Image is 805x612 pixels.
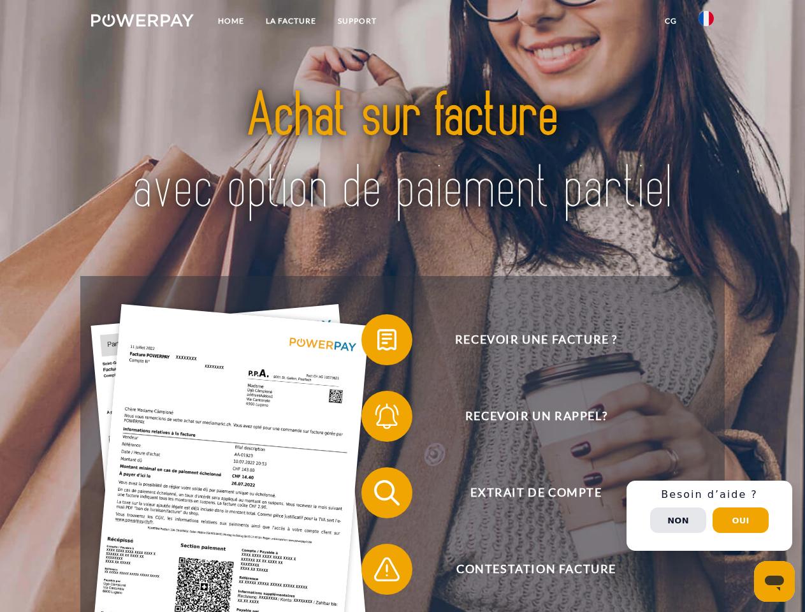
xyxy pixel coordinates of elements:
button: Extrait de compte [361,467,693,518]
button: Recevoir une facture ? [361,314,693,365]
a: CG [654,10,688,33]
img: qb_search.svg [371,477,403,509]
button: Recevoir un rappel? [361,391,693,442]
span: Recevoir une facture ? [380,314,692,365]
button: Contestation Facture [361,544,693,595]
img: qb_bill.svg [371,324,403,356]
a: Home [207,10,255,33]
div: Schnellhilfe [627,481,792,551]
span: Recevoir un rappel? [380,391,692,442]
h3: Besoin d’aide ? [634,488,785,501]
iframe: Bouton de lancement de la fenêtre de messagerie [754,561,795,602]
button: Oui [713,507,769,533]
a: LA FACTURE [255,10,327,33]
img: title-powerpay_fr.svg [122,61,683,244]
a: Support [327,10,388,33]
img: logo-powerpay-white.svg [91,14,194,27]
button: Non [650,507,706,533]
span: Extrait de compte [380,467,692,518]
img: fr [699,11,714,26]
span: Contestation Facture [380,544,692,595]
img: qb_warning.svg [371,553,403,585]
img: qb_bell.svg [371,400,403,432]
